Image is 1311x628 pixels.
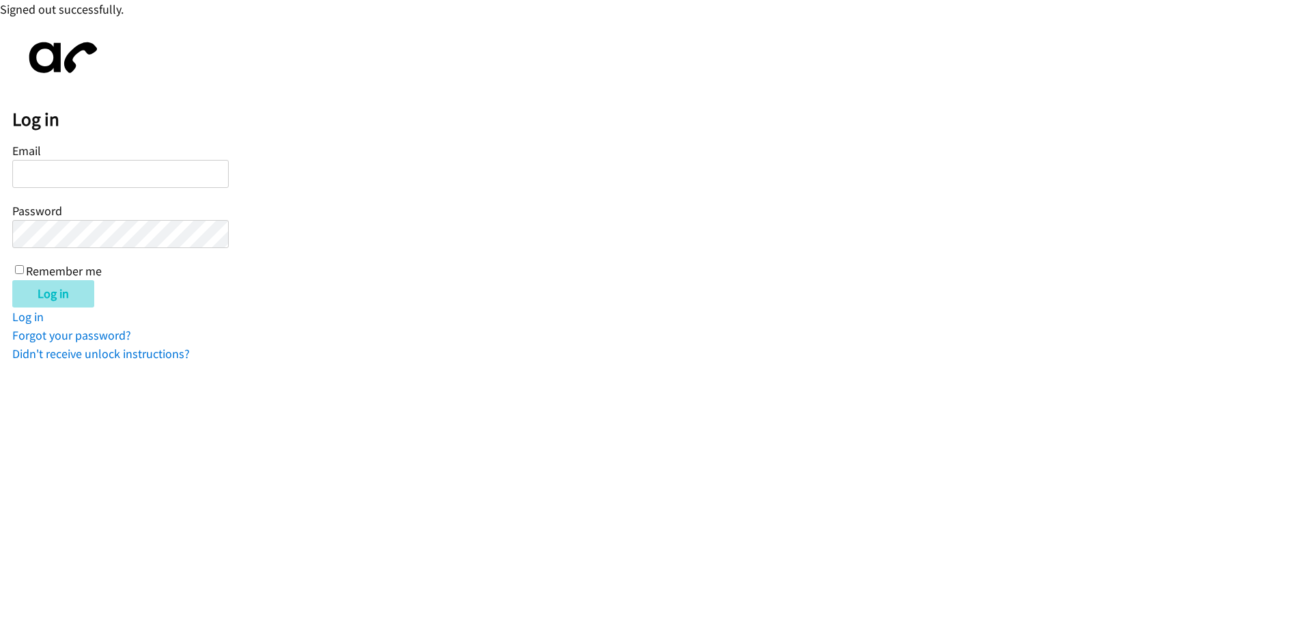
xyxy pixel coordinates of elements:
img: aphone-8a226864a2ddd6a5e75d1ebefc011f4aa8f32683c2d82f3fb0802fe031f96514.svg [12,31,108,85]
label: Remember me [26,263,102,279]
input: Log in [12,280,94,308]
a: Log in [12,309,44,325]
h2: Log in [12,108,1311,131]
label: Password [12,203,62,219]
label: Email [12,143,41,159]
a: Didn't receive unlock instructions? [12,346,190,361]
a: Forgot your password? [12,327,131,343]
